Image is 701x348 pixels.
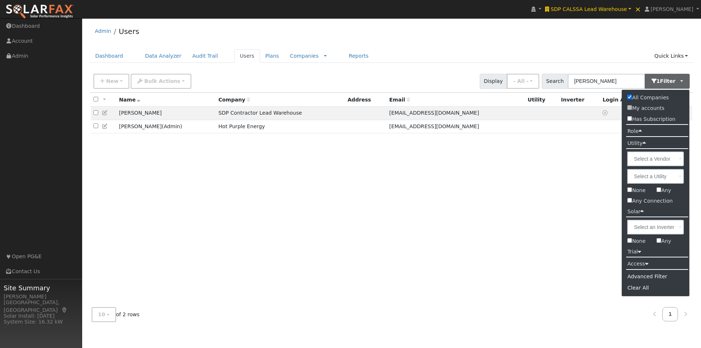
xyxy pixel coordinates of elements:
div: [PERSON_NAME] [4,293,78,301]
span: × [635,5,641,14]
label: My accounts [622,103,670,114]
span: Days since last login [602,97,636,103]
span: 10 [98,311,106,317]
span: [EMAIL_ADDRESS][DOMAIN_NAME] [389,110,479,116]
button: Bulk Actions [131,74,191,89]
button: - All - [507,74,540,89]
div: Advanced Filter [622,271,689,282]
label: None [622,236,651,246]
a: Plans [260,49,284,63]
div: Clear All [622,282,689,294]
span: Site Summary [4,283,78,293]
button: 1Filter [645,74,690,89]
span: Display [480,74,507,89]
button: 10 [92,307,116,322]
label: Utility [622,138,651,149]
span: Name [119,97,141,103]
label: Any [651,185,677,196]
td: SDP Contractor Lead Warehouse [216,107,345,120]
a: Users [119,27,139,36]
input: Search [568,74,645,89]
a: No login access [602,110,609,116]
label: All Companies [622,92,674,103]
img: SolarFax [5,4,74,19]
a: Companies [290,53,319,59]
label: Has Subscription [622,114,681,125]
a: 1 [662,307,678,321]
span: ( ) [162,123,182,129]
span: Filter [660,78,679,84]
input: Has Subscription [627,116,632,121]
input: Any Connection [627,198,632,203]
a: Quick Links [649,49,693,63]
input: Select a Vendor [627,152,684,166]
label: Access [622,259,654,269]
input: Select a Utility [627,169,684,184]
span: Bulk Actions [144,78,180,84]
a: Edit User [102,123,108,129]
span: Admin [164,123,180,129]
a: Reports [343,49,374,63]
a: Map [61,307,68,313]
td: [PERSON_NAME] [116,107,216,120]
a: Dashboard [90,49,129,63]
div: Inverter [561,96,597,104]
div: Utility [528,96,556,104]
input: My accounts [627,105,632,110]
div: System Size: 16.32 kW [4,318,78,326]
a: Users [234,49,260,63]
input: None [627,238,632,243]
label: Trial [622,246,647,257]
input: None [627,187,632,192]
input: Select an Inverter [627,220,684,234]
label: Any [651,236,677,246]
a: Edit User [102,110,108,116]
a: Admin [95,28,111,34]
span: Company name [218,97,250,103]
span: New [106,78,118,84]
label: Solar [622,206,649,217]
span: of 2 rows [92,307,140,322]
a: Data Analyzer [139,49,187,63]
span: [PERSON_NAME] [651,6,693,12]
div: Address [348,96,384,104]
label: Any Connection [622,196,689,206]
span: Email [389,97,410,103]
input: Any [656,187,661,192]
div: Solar Install: [DATE] [4,312,78,320]
div: [GEOGRAPHIC_DATA], [GEOGRAPHIC_DATA] [4,299,78,314]
button: New [93,74,130,89]
span: [EMAIL_ADDRESS][DOMAIN_NAME] [389,123,479,129]
label: Role [622,126,647,137]
span: Search [542,74,568,89]
a: Audit Trail [187,49,223,63]
td: [PERSON_NAME] [116,120,216,133]
span: SDP CALSSA Lead Warehouse [551,6,627,12]
td: Hot Purple Energy [216,120,345,133]
input: Any [656,238,661,243]
label: None [622,185,651,196]
input: All Companies [627,95,632,99]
